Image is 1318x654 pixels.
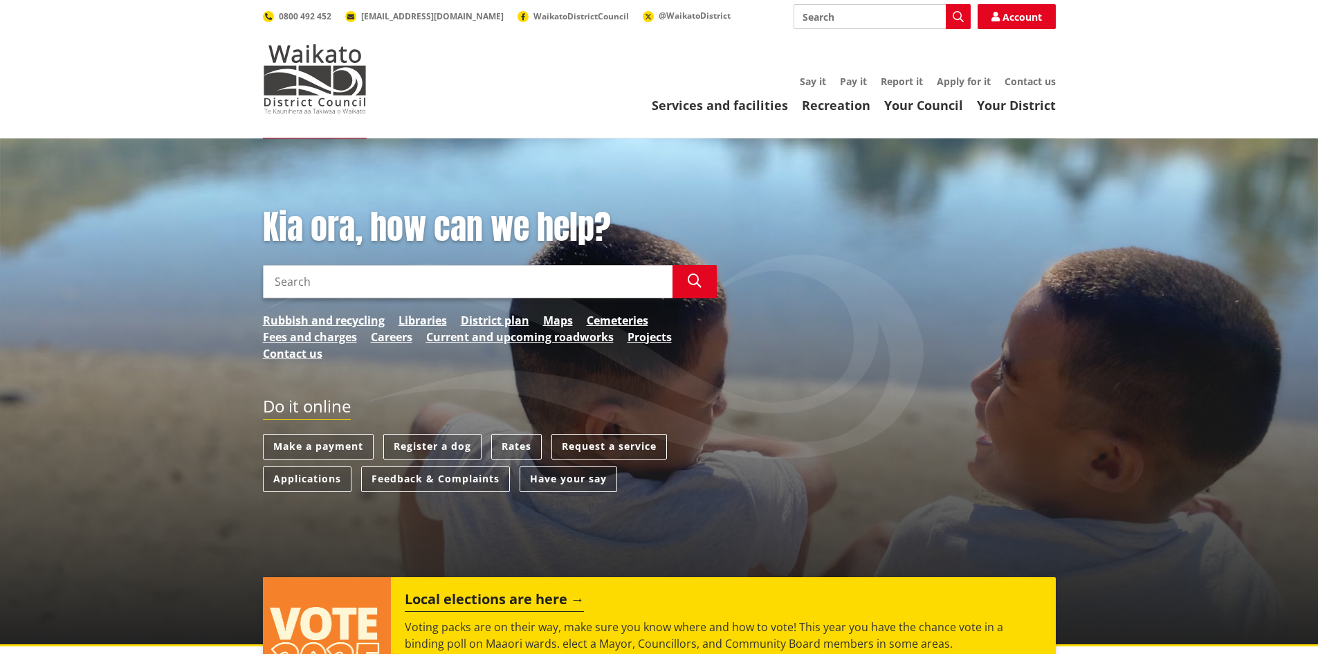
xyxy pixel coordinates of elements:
a: Services and facilities [652,97,788,113]
span: [EMAIL_ADDRESS][DOMAIN_NAME] [361,10,504,22]
a: Account [978,4,1056,29]
a: Say it [800,75,826,88]
a: Libraries [399,312,447,329]
p: Voting packs are on their way, make sure you know where and how to vote! This year you have the c... [405,619,1041,652]
span: 0800 492 452 [279,10,331,22]
a: Request a service [551,434,667,460]
h2: Do it online [263,397,351,421]
a: Cemeteries [587,312,648,329]
a: Register a dog [383,434,482,460]
h1: Kia ora, how can we help? [263,208,717,248]
a: Recreation [802,97,870,113]
span: @WaikatoDistrict [659,10,731,21]
a: Feedback & Complaints [361,466,510,492]
h2: Local elections are here [405,591,584,612]
a: Contact us [263,345,322,362]
a: Apply for it [937,75,991,88]
a: Rubbish and recycling [263,312,385,329]
a: Contact us [1005,75,1056,88]
a: Fees and charges [263,329,357,345]
input: Search input [794,4,971,29]
a: WaikatoDistrictCouncil [518,10,629,22]
a: District plan [461,312,529,329]
a: Careers [371,329,412,345]
a: Rates [491,434,542,460]
a: Make a payment [263,434,374,460]
input: Search input [263,265,672,298]
a: Report it [881,75,923,88]
span: WaikatoDistrictCouncil [533,10,629,22]
a: Applications [263,466,351,492]
a: 0800 492 452 [263,10,331,22]
a: Maps [543,312,573,329]
img: Waikato District Council - Te Kaunihera aa Takiwaa o Waikato [263,44,367,113]
a: Have your say [520,466,617,492]
a: Your District [977,97,1056,113]
a: Pay it [840,75,867,88]
a: @WaikatoDistrict [643,10,731,21]
a: Your Council [884,97,963,113]
a: Projects [628,329,672,345]
a: [EMAIL_ADDRESS][DOMAIN_NAME] [345,10,504,22]
a: Current and upcoming roadworks [426,329,614,345]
